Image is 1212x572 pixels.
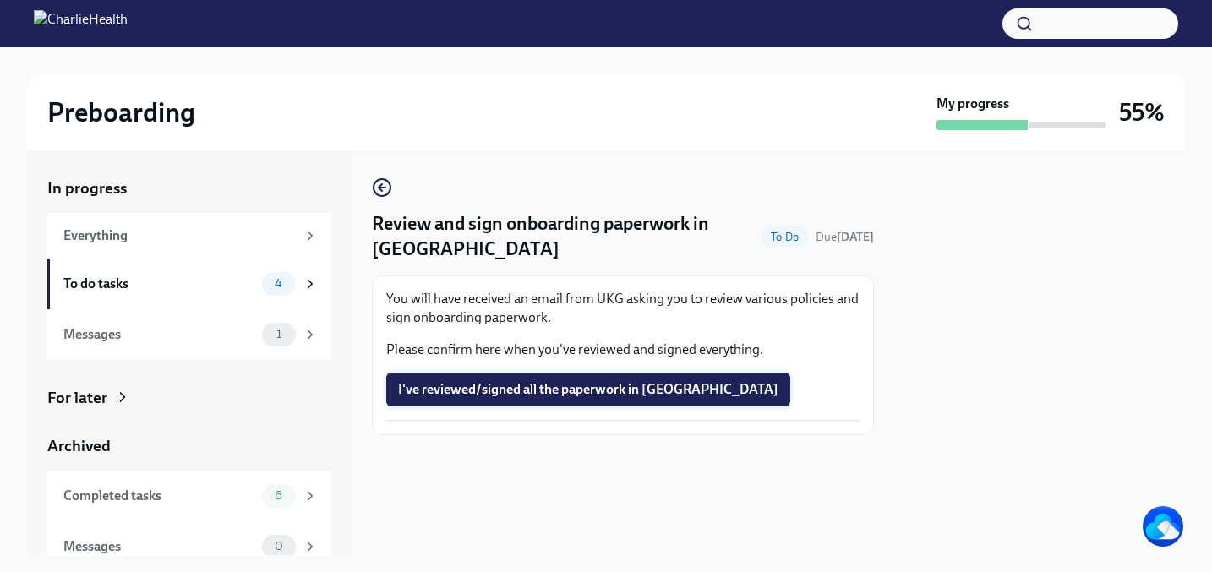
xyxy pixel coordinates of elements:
[386,290,860,327] p: You will have received an email from UKG asking you to review various policies and sign onboardin...
[936,95,1009,113] strong: My progress
[266,328,292,340] span: 1
[265,489,292,502] span: 6
[1119,97,1165,128] h3: 55%
[265,540,293,553] span: 0
[47,177,331,199] a: In progress
[47,387,107,409] div: For later
[34,10,128,37] img: CharlieHealth
[386,373,790,406] button: I've reviewed/signed all the paperwork in [GEOGRAPHIC_DATA]
[398,381,778,398] span: I've reviewed/signed all the paperwork in [GEOGRAPHIC_DATA]
[63,325,255,344] div: Messages
[47,213,331,259] a: Everything
[47,471,331,521] a: Completed tasks6
[47,521,331,572] a: Messages0
[816,230,874,244] span: Due
[47,387,331,409] a: For later
[47,309,331,360] a: Messages1
[265,277,292,290] span: 4
[47,95,195,129] h2: Preboarding
[63,226,296,245] div: Everything
[761,231,809,243] span: To Do
[837,230,874,244] strong: [DATE]
[372,211,754,262] h4: Review and sign onboarding paperwork in [GEOGRAPHIC_DATA]
[386,340,860,359] p: Please confirm here when you've reviewed and signed everything.
[63,537,255,556] div: Messages
[47,259,331,309] a: To do tasks4
[63,487,255,505] div: Completed tasks
[47,435,331,457] a: Archived
[63,275,255,293] div: To do tasks
[816,229,874,245] span: September 3rd, 2025 08:00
